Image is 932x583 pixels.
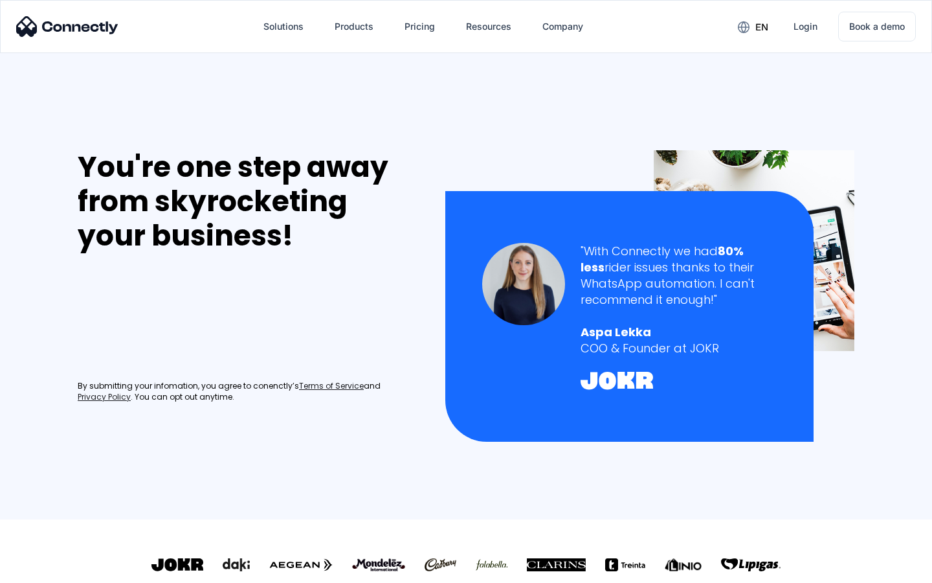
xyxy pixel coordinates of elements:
div: By submitting your infomation, you agree to conenctly’s and . You can opt out anytime. [78,381,418,403]
div: Resources [456,11,522,42]
div: Solutions [253,11,314,42]
div: "With Connectly we had rider issues thanks to their WhatsApp automation. I can't recommend it eno... [581,243,777,308]
div: Company [542,17,583,36]
div: Pricing [405,17,435,36]
iframe: Form 0 [78,268,272,365]
a: Pricing [394,11,445,42]
img: Connectly Logo [16,16,118,37]
div: Products [324,11,384,42]
strong: Aspa Lekka [581,324,651,340]
strong: 80% less [581,243,744,275]
div: Solutions [263,17,304,36]
ul: Language list [26,560,78,578]
aside: Language selected: English [13,560,78,578]
a: Book a demo [838,12,916,41]
div: You're one step away from skyrocketing your business! [78,150,418,253]
div: en [755,18,768,36]
div: Company [532,11,594,42]
a: Terms of Service [299,381,364,392]
div: en [727,17,778,36]
a: Privacy Policy [78,392,131,403]
a: Login [783,11,828,42]
div: Resources [466,17,511,36]
div: Products [335,17,373,36]
div: COO & Founder at JOKR [581,340,777,356]
div: Login [793,17,817,36]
